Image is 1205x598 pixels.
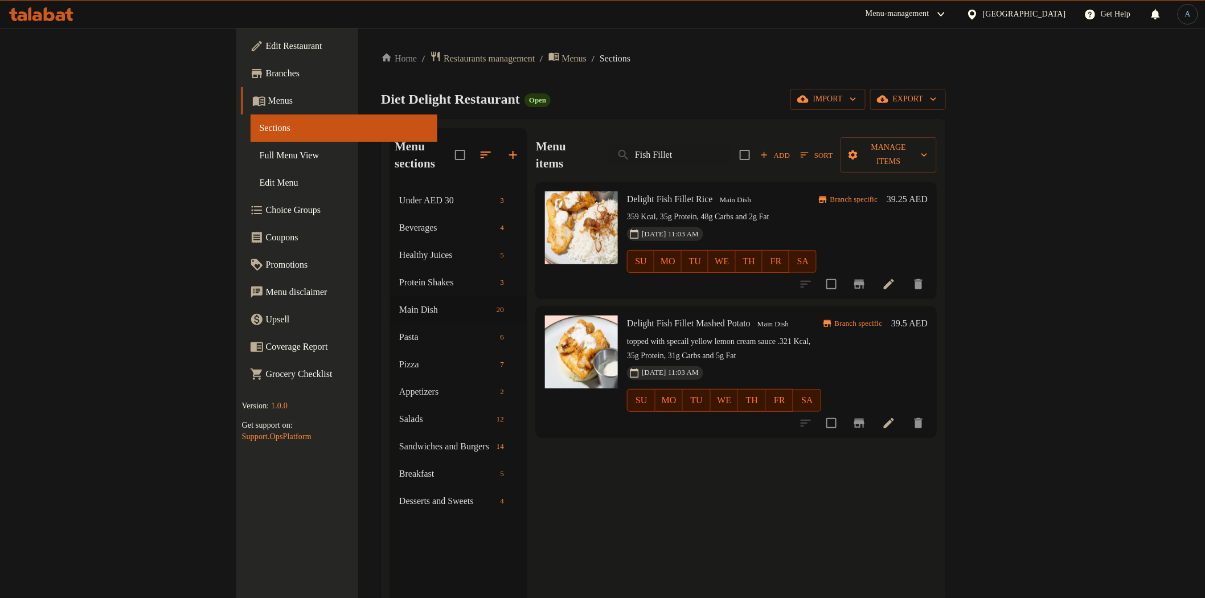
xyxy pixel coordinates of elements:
span: Select to update [819,411,843,435]
span: Grocery Checklist [266,367,428,381]
button: export [870,89,946,110]
span: 6 [495,332,509,343]
a: Upsell [241,306,437,333]
div: Main Dish [715,193,756,207]
div: Protein Shakes3 [390,269,527,296]
span: Under AED 30 [399,194,495,207]
a: Promotions [241,251,437,278]
button: TH [736,250,763,273]
span: Appetizers [399,385,495,399]
a: Menus [241,87,437,114]
div: Desserts and Sweets4 [390,488,527,515]
span: TU [686,253,704,270]
span: Diet Delight Restaurant [381,92,520,107]
span: Sandwiches and Burgers [399,440,492,453]
a: Edit Restaurant [241,32,437,60]
span: Add [760,149,790,162]
span: Select all sections [448,143,472,167]
span: Branches [266,67,428,80]
span: 4 [495,496,509,507]
a: Sections [251,114,437,142]
span: Menus [268,94,428,108]
p: topped with specail yellow lemon cream sauce .321 Kcal, 35g Protein, 31g Carbs and 5g Fat [627,335,821,363]
span: 3 [495,277,509,288]
span: SU [632,392,650,409]
a: Edit menu item [882,277,896,291]
span: MO [659,253,677,270]
a: Branches [241,60,437,87]
button: MO [655,389,683,412]
div: items [492,440,509,453]
span: SU [632,253,650,270]
div: [GEOGRAPHIC_DATA] [983,8,1066,21]
button: Branch-specific-item [846,271,873,298]
nav: Menu sections [390,182,527,519]
div: Healthy Juices5 [390,241,527,269]
a: Edit Menu [251,169,437,196]
span: 2 [495,387,509,398]
span: SA [794,253,811,270]
div: Appetizers2 [390,378,527,406]
button: FR [766,389,794,412]
span: Promotions [266,258,428,272]
div: Under AED 303 [390,187,527,214]
div: Sandwiches and Burgers14 [390,433,527,460]
button: Sort [798,146,835,164]
span: Coupons [266,231,428,244]
span: Sort sections [472,141,499,169]
h6: 39.25 AED [887,191,928,207]
div: Open [524,93,551,107]
button: TH [738,389,766,412]
span: Branch specific [826,194,882,205]
h2: Menu items [536,138,594,172]
button: SA [789,250,816,273]
span: Edit Menu [260,176,428,190]
a: Full Menu View [251,142,437,169]
span: 5 [495,250,509,261]
span: Beverages [399,221,495,235]
span: Coverage Report [266,340,428,354]
span: Sort items [793,146,840,164]
button: delete [905,409,932,437]
img: Delight Fish Fillet Mashed Potato [545,316,618,388]
div: items [495,248,509,262]
img: Delight Fish Fillet Rice [545,191,618,264]
span: TH [740,253,758,270]
span: Desserts and Sweets [399,494,495,508]
div: Salads12 [390,406,527,433]
button: SU [627,389,655,412]
span: Protein Shakes [399,276,495,289]
span: WE [715,392,734,409]
button: WE [708,250,735,273]
span: Menus [562,52,587,65]
span: Sort [801,149,833,162]
span: SA [798,392,817,409]
span: Delight Fish Fillet Rice [627,194,713,204]
span: Edit Restaurant [266,39,428,53]
div: items [495,330,509,344]
span: Branch specific [830,318,887,329]
button: import [790,89,866,110]
div: Beverages4 [390,214,527,241]
span: Main Dish [715,194,756,207]
span: A [1185,8,1191,21]
span: 3 [495,195,509,206]
span: Pasta [399,330,495,344]
span: FR [770,392,789,409]
div: Pizza7 [390,351,527,378]
div: Breakfast5 [390,460,527,488]
span: 20 [492,305,509,316]
span: Salads [399,412,492,426]
a: Grocery Checklist [241,361,437,388]
div: items [492,412,509,426]
div: items [495,276,509,289]
div: items [495,467,509,481]
button: WE [711,389,739,412]
span: Main Dish [399,303,492,317]
span: Full Menu View [260,149,428,162]
nav: breadcrumb [381,51,946,66]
